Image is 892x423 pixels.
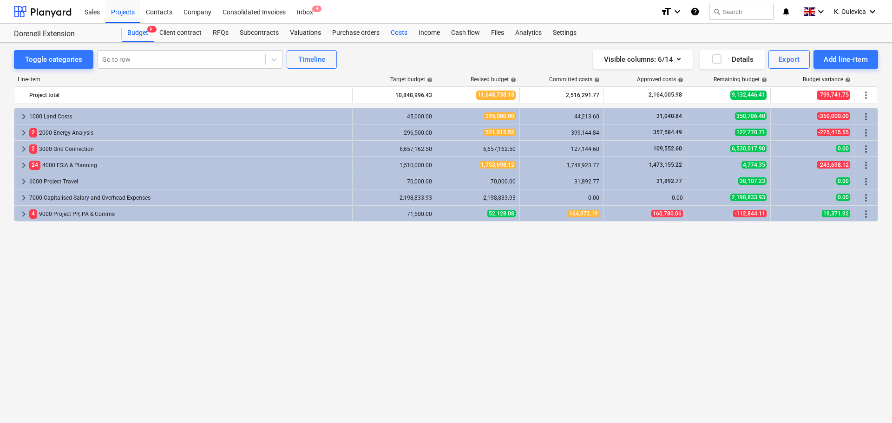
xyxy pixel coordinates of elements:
[860,127,872,138] span: More actions
[18,127,29,138] span: keyboard_arrow_right
[846,378,892,423] iframe: Chat Widget
[413,24,446,42] a: Income
[714,76,767,83] div: Remaining budget
[713,8,721,15] span: search
[18,143,29,155] span: keyboard_arrow_right
[779,53,800,65] div: Export
[836,177,850,185] span: 0.00
[733,210,767,217] span: -112,844.11
[568,210,599,217] span: 164,972.19
[29,125,348,140] div: 2000 Energy Analysis
[834,8,866,15] span: K. Gulevica
[524,178,599,185] div: 31,892.77
[29,161,40,169] span: 24
[867,6,878,17] i: keyboard_arrow_down
[524,113,599,120] div: 44,213.60
[593,50,693,69] button: Visible columns:6/14
[29,142,348,156] div: 3000 Grid Connection
[760,77,767,83] span: help
[29,144,37,153] span: 2
[476,91,516,99] span: 11,648,738.18
[298,53,325,65] div: Timeline
[29,190,348,205] div: 7000 Capitalised Salary and Overhead Expenses
[524,130,599,136] div: 399,144.84
[604,53,682,65] div: Visible columns : 6/14
[817,112,850,120] span: -350,000.00
[29,128,37,137] span: 2
[234,24,284,42] a: Subcontracts
[510,24,547,42] a: Analytics
[637,76,683,83] div: Approved costs
[524,195,599,201] div: 0.00
[730,145,767,152] span: 6,530,017.90
[18,160,29,171] span: keyboard_arrow_right
[735,112,767,120] span: 350,786.40
[738,177,767,185] span: 38,107.23
[29,207,348,221] div: 9000 Project PR, PA & Comms
[815,6,826,17] i: keyboard_arrow_down
[843,77,851,83] span: help
[154,24,207,42] a: Client contract
[768,50,810,69] button: Export
[122,24,154,42] a: Budget9+
[822,210,850,217] span: 19,371.92
[524,146,599,152] div: 127,144.60
[836,194,850,201] span: 0.00
[676,77,683,83] span: help
[860,192,872,203] span: More actions
[312,6,321,12] span: 4
[735,129,767,136] span: 122,770.71
[479,161,516,169] span: 1,753,698.12
[425,77,433,83] span: help
[14,76,353,83] div: Line-item
[29,88,348,103] div: Project total
[284,24,327,42] div: Valuations
[656,113,683,119] span: 31,040.84
[485,24,510,42] a: Files
[648,162,683,168] span: 1,473,155.22
[730,194,767,201] span: 2,198,833.93
[327,24,385,42] a: Purchase orders
[29,209,37,218] span: 4
[207,24,234,42] a: RFQs
[390,76,433,83] div: Target budget
[607,195,683,201] div: 0.00
[14,29,111,39] div: Dorenell Extension
[652,129,683,136] span: 357,584.49
[824,53,868,65] div: Add line-item
[781,6,791,17] i: notifications
[18,111,29,122] span: keyboard_arrow_right
[860,160,872,171] span: More actions
[440,146,516,152] div: 6,657,162.50
[709,4,774,20] button: Search
[484,112,516,120] span: 395,000.00
[440,178,516,185] div: 70,000.00
[385,24,413,42] a: Costs
[547,24,582,42] a: Settings
[487,210,516,217] span: 52,128.08
[549,76,600,83] div: Committed costs
[509,77,516,83] span: help
[711,53,754,65] div: Details
[18,192,29,203] span: keyboard_arrow_right
[356,162,432,169] div: 1,510,000.00
[592,77,600,83] span: help
[651,210,683,217] span: 160,780.06
[817,129,850,136] span: -225,415.55
[356,130,432,136] div: 296,500.00
[446,24,485,42] a: Cash flow
[860,90,872,101] span: More actions
[18,176,29,187] span: keyboard_arrow_right
[817,161,850,169] span: -243,698.12
[860,111,872,122] span: More actions
[860,208,872,220] span: More actions
[356,88,432,103] div: 10,848,996.43
[860,143,872,155] span: More actions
